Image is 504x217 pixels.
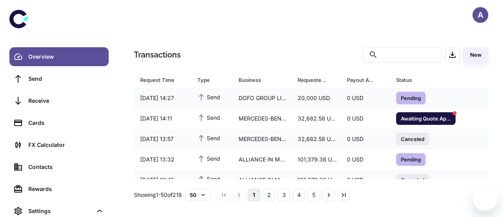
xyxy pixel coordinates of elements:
[134,152,191,167] div: [DATE] 13:32
[396,114,456,122] span: Awaiting Quote Approval
[28,207,92,215] div: Settings
[298,74,337,85] span: Requested Amount
[9,69,109,88] a: Send
[341,152,390,167] div: 0 USD
[293,189,305,201] button: Go to page 4
[197,74,219,85] div: Type
[28,185,104,193] div: Rewards
[396,176,429,184] span: Canceled
[347,74,376,85] div: Payout Amount
[396,94,426,102] span: Pending
[9,135,109,154] a: FX Calculator
[298,74,327,85] div: Requested Amount
[396,74,445,85] div: Status
[341,132,390,147] div: 0 USD
[28,96,104,105] div: Receive
[463,47,488,63] button: New
[28,74,104,83] div: Send
[9,47,109,66] a: Overview
[134,91,191,106] div: [DATE] 14:27
[291,91,341,106] div: 20,000 USD
[140,74,178,85] div: Request Time
[134,49,181,61] h1: Transactions
[291,132,341,147] div: 32,682.58 USD
[232,152,291,167] div: ALLIANCE IN MOTION GLOBAL INCORPORATED TY
[341,91,390,106] div: 0 USD
[291,111,341,126] div: 32,682.58 USD
[197,93,220,101] span: Send
[232,172,291,187] div: ALLIANCE IN MOTION GLOBAL INCORPORATED TY
[248,189,260,201] button: page 1
[134,191,182,199] p: Showing 1-50 of 218
[291,152,341,167] div: 101,379.38 USD
[134,172,191,187] div: [DATE] 12:45
[28,119,104,127] div: Cards
[9,180,109,198] a: Rewards
[197,154,220,163] span: Send
[9,158,109,176] a: Contacts
[232,132,291,147] div: MERCEDES-BENZ AG
[28,163,104,171] div: Contacts
[278,189,290,201] button: Go to page 3
[472,7,488,23] button: A
[322,189,335,201] button: Go to next page
[232,111,291,126] div: MERCEDES-BENZ AG
[185,189,210,201] button: 50
[9,113,109,132] a: Cards
[263,189,275,201] button: Go to page 2
[396,135,429,143] span: Canceled
[347,74,387,85] span: Payout Amount
[341,111,390,126] div: 0 USD
[396,74,456,85] span: Status
[140,74,188,85] span: Request Time
[232,91,291,106] div: DOFO GROUP LIMITED
[217,189,351,201] nav: pagination navigation
[341,172,390,187] div: 0 USD
[197,74,229,85] span: Type
[472,185,498,211] iframe: Button to launch messaging window
[308,189,320,201] button: Go to page 5
[197,174,220,183] span: Send
[337,189,350,201] button: Go to last page
[134,111,191,126] div: [DATE] 14:11
[28,141,104,149] div: FX Calculator
[197,113,220,122] span: Send
[291,172,341,187] div: 101,379.38 USD
[134,132,191,147] div: [DATE] 13:57
[9,91,109,110] a: Receive
[197,134,220,142] span: Send
[28,52,104,61] div: Overview
[396,155,426,163] span: Pending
